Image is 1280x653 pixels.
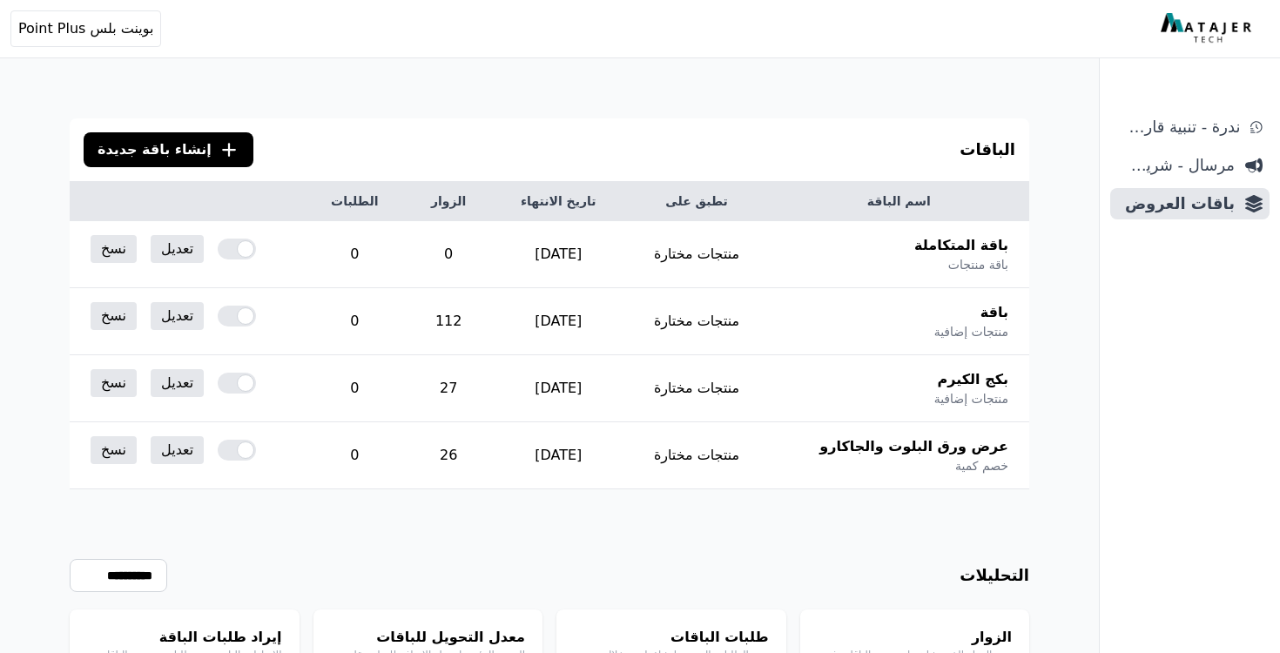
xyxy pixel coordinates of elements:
[87,627,282,648] h4: إيراد طلبات الباقة
[492,221,624,288] td: [DATE]
[98,139,212,160] span: إنشاء باقة جديدة
[91,235,137,263] a: نسخ
[574,627,769,648] h4: طلبات الباقات
[405,288,492,355] td: 112
[624,288,768,355] td: منتجات مختارة
[151,302,204,330] a: تعديل
[624,182,768,221] th: تطبق على
[980,302,1008,323] span: باقة
[955,457,1008,475] span: خصم كمية
[624,221,768,288] td: منتجات مختارة
[91,369,137,397] a: نسخ
[960,563,1029,588] h3: التحليلات
[624,422,768,489] td: منتجات مختارة
[492,355,624,422] td: [DATE]
[914,235,1008,256] span: باقة المتكاملة
[405,182,492,221] th: الزوار
[405,422,492,489] td: 26
[304,355,405,422] td: 0
[91,302,137,330] a: نسخ
[934,323,1008,340] span: منتجات إضافية
[151,369,204,397] a: تعديل
[1117,192,1235,216] span: باقات العروض
[151,235,204,263] a: تعديل
[492,288,624,355] td: [DATE]
[1117,115,1240,139] span: ندرة - تنبية قارب علي النفاذ
[934,390,1008,407] span: منتجات إضافية
[304,221,405,288] td: 0
[18,18,153,39] span: بوينت بلس Point Plus
[948,256,1008,273] span: باقة منتجات
[960,138,1015,162] h3: الباقات
[10,10,161,47] button: بوينت بلس Point Plus
[304,288,405,355] td: 0
[492,422,624,489] td: [DATE]
[331,627,526,648] h4: معدل التحويل للباقات
[769,182,1029,221] th: اسم الباقة
[405,221,492,288] td: 0
[1161,13,1256,44] img: MatajerTech Logo
[304,182,405,221] th: الطلبات
[91,436,137,464] a: نسخ
[492,182,624,221] th: تاريخ الانتهاء
[818,627,1013,648] h4: الزوار
[304,422,405,489] td: 0
[938,369,1008,390] span: بكج الكيرم
[405,355,492,422] td: 27
[819,436,1008,457] span: عرض ورق البلوت والجاكارو
[84,132,253,167] button: إنشاء باقة جديدة
[1117,153,1235,178] span: مرسال - شريط دعاية
[151,436,204,464] a: تعديل
[624,355,768,422] td: منتجات مختارة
